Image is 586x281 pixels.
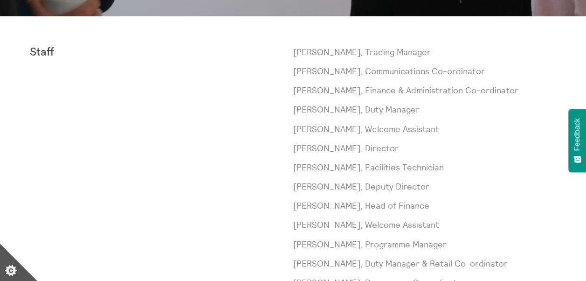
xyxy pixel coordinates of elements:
p: [PERSON_NAME], Programme Manager [293,239,557,250]
p: [PERSON_NAME], Welcome Assistant [293,219,557,231]
span: Feedback [573,118,581,151]
button: Feedback - Show survey [568,109,586,172]
p: [PERSON_NAME], Duty Manager [293,104,557,115]
p: [PERSON_NAME], Deputy Director [293,181,557,192]
p: [PERSON_NAME], Finance & Administration Co-ordinator [293,84,557,96]
p: [PERSON_NAME], Director [293,142,557,154]
p: [PERSON_NAME], Communications Co-ordinator [293,65,557,77]
p: [PERSON_NAME], Facilities Technician [293,162,557,173]
p: [PERSON_NAME], Duty Manager & Retail Co-ordinator [293,258,557,269]
strong: Staff [30,47,54,58]
p: [PERSON_NAME], Welcome Assistant [293,123,557,135]
p: [PERSON_NAME], Trading Manager [293,46,557,58]
p: [PERSON_NAME], Head of Finance [293,200,557,211]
